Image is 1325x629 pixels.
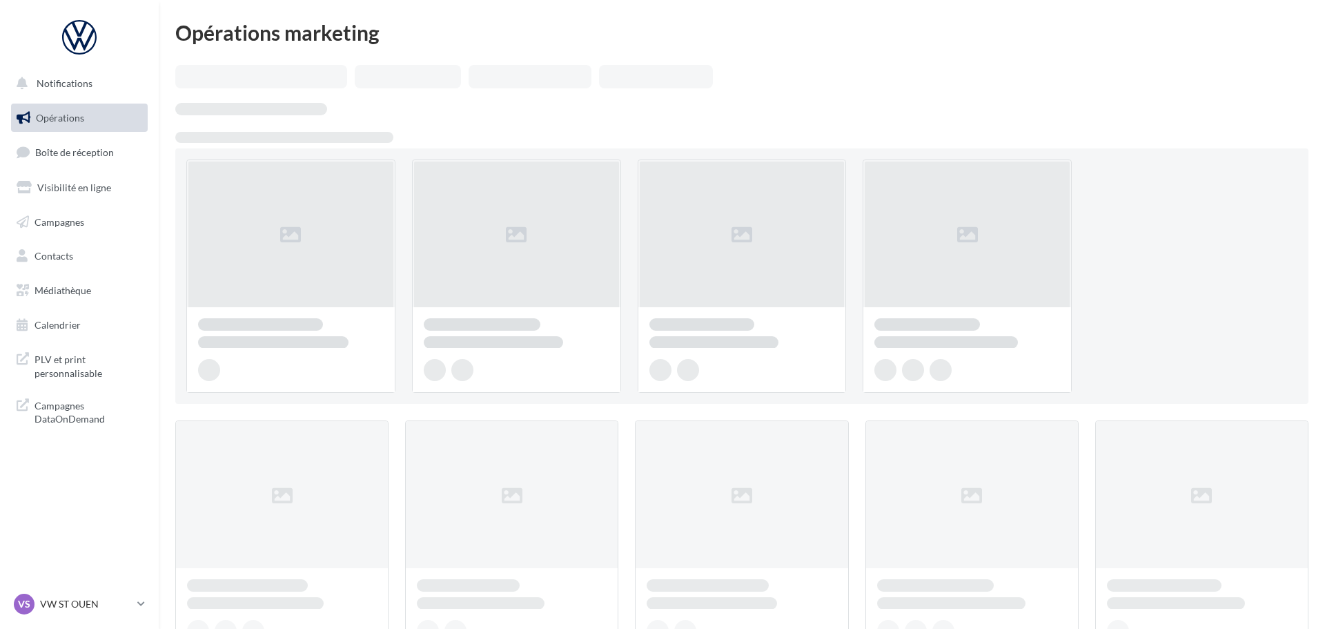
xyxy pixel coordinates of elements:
button: Notifications [8,69,145,98]
span: Campagnes [35,215,84,227]
a: Boîte de réception [8,137,150,167]
span: Boîte de réception [35,146,114,158]
a: VS VW ST OUEN [11,591,148,617]
a: Opérations [8,104,150,133]
span: Opérations [36,112,84,124]
p: VW ST OUEN [40,597,132,611]
a: Calendrier [8,311,150,340]
span: VS [18,597,30,611]
a: Campagnes [8,208,150,237]
a: Visibilité en ligne [8,173,150,202]
span: Campagnes DataOnDemand [35,396,142,426]
span: Contacts [35,250,73,262]
a: Campagnes DataOnDemand [8,391,150,432]
span: PLV et print personnalisable [35,350,142,380]
div: Opérations marketing [175,22,1308,43]
a: Médiathèque [8,276,150,305]
span: Calendrier [35,319,81,331]
span: Médiathèque [35,284,91,296]
a: Contacts [8,242,150,271]
a: PLV et print personnalisable [8,345,150,385]
span: Visibilité en ligne [37,182,111,193]
span: Notifications [37,77,92,89]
